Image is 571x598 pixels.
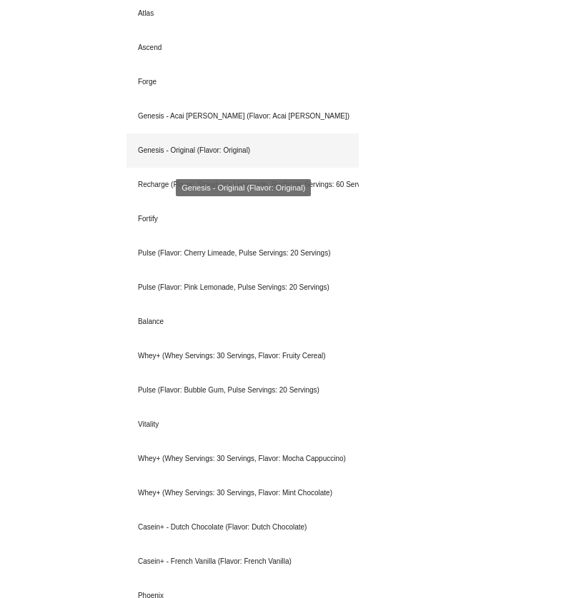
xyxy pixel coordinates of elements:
div: Whey+ (Whey Servings: 30 Servings, Flavor: Fruity Cereal) [126,339,359,373]
div: Fortify [126,202,359,236]
div: Pulse (Flavor: Bubble Gum, Pulse Servings: 20 Servings) [126,373,359,407]
div: Casein+ - Dutch Chocolate (Flavor: Dutch Chocolate) [126,510,359,544]
div: Ascend [126,31,359,65]
div: Genesis - Original (Flavor: Original) [126,133,359,168]
div: Recharge (Flavor: Strawberry Lemonade, Recharge Servings: 60 Servings) [126,168,359,202]
div: Forge [126,65,359,99]
div: Casein+ - French Vanilla (Flavor: French Vanilla) [126,544,359,579]
div: Pulse (Flavor: Pink Lemonade, Pulse Servings: 20 Servings) [126,270,359,305]
div: Pulse (Flavor: Cherry Limeade, Pulse Servings: 20 Servings) [126,236,359,270]
div: Whey+ (Whey Servings: 30 Servings, Flavor: Mint Chocolate) [126,476,359,510]
div: Genesis - Acai [PERSON_NAME] (Flavor: Acai [PERSON_NAME]) [126,99,359,133]
div: Whey+ (Whey Servings: 30 Servings, Flavor: Mocha Cappuccino) [126,442,359,476]
div: Balance [126,305,359,339]
div: Vitality [126,407,359,442]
